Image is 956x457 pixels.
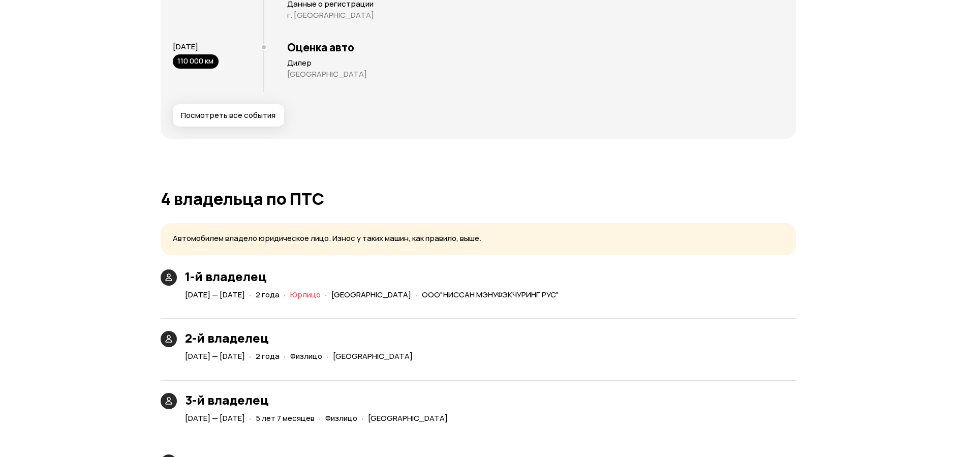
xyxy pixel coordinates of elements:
[287,58,784,68] p: Дилер
[368,413,448,423] span: [GEOGRAPHIC_DATA]
[173,41,198,52] span: [DATE]
[161,190,796,208] h1: 4 владельца по ПТС
[185,393,452,407] h3: 3-й владелец
[287,69,784,79] p: [GEOGRAPHIC_DATA]
[173,104,284,127] button: Посмотреть все события
[185,351,245,361] span: [DATE] — [DATE]
[256,289,280,300] span: 2 года
[284,286,286,303] span: ·
[361,410,364,426] span: ·
[249,286,252,303] span: ·
[185,413,245,423] span: [DATE] — [DATE]
[415,286,418,303] span: ·
[249,410,252,426] span: ·
[256,413,315,423] span: 5 лет 7 месяцев
[173,233,784,244] p: Автомобилем владело юридическое лицо. Износ у таких машин, как правило, выше.
[185,289,245,300] span: [DATE] — [DATE]
[173,54,219,69] div: 110 000 км
[325,286,327,303] span: ·
[287,41,784,54] h3: Оценка авто
[185,269,563,284] h3: 1-й владелец
[181,110,275,120] span: Посмотреть все события
[256,351,280,361] span: 2 года
[333,351,413,361] span: [GEOGRAPHIC_DATA]
[249,348,252,364] span: ·
[290,351,322,361] span: Физлицо
[290,289,321,300] span: Юрлицо
[287,10,784,20] p: г. [GEOGRAPHIC_DATA]
[185,331,417,345] h3: 2-й владелец
[422,289,559,300] span: ООО"НИССАН МЭНУФЭКЧУРИНГ РУС"
[331,289,411,300] span: [GEOGRAPHIC_DATA]
[284,348,286,364] span: ·
[319,410,321,426] span: ·
[326,348,329,364] span: ·
[325,413,357,423] span: Физлицо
